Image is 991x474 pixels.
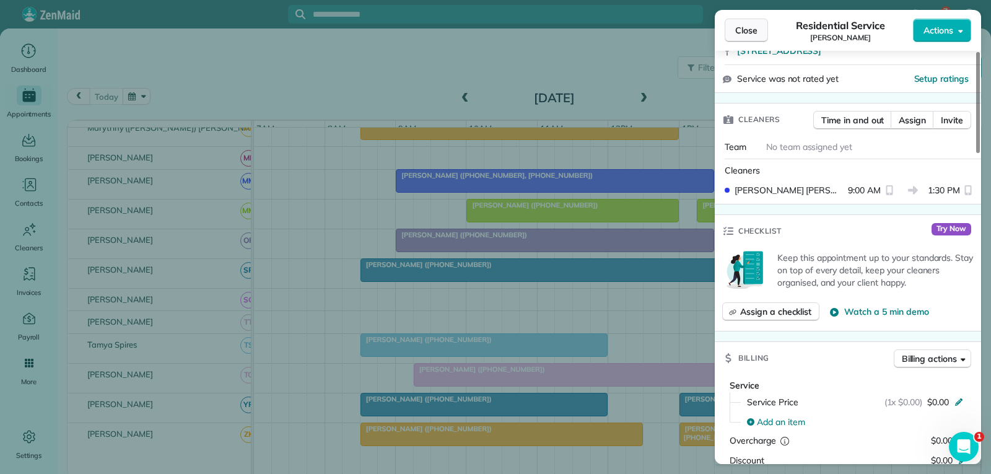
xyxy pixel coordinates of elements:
span: Time in and out [821,114,884,126]
button: Setup ratings [914,72,969,85]
span: Cleaners [738,113,780,126]
span: [PERSON_NAME] [PERSON_NAME] [735,184,843,196]
span: Checklist [738,225,782,237]
span: Service Price [747,396,798,408]
span: Invite [941,114,963,126]
span: Team [725,141,746,152]
span: Assign [899,114,926,126]
span: $0.00 [931,435,953,446]
span: No team assigned yet [766,141,852,152]
span: (1x $0.00) [884,396,923,408]
iframe: Intercom live chat [949,432,979,462]
span: Try Now [932,223,971,235]
p: Keep this appointment up to your standards. Stay on top of every detail, keep your cleaners organ... [777,252,974,289]
span: Assign a checklist [740,305,811,318]
span: Residential Service [796,18,884,33]
span: Discount [730,455,764,466]
button: Watch a 5 min demo [829,305,928,318]
button: Service Price(1x $0.00)$0.00 [740,392,971,412]
button: Invite [933,111,971,129]
span: Close [735,24,757,37]
button: Time in and out [813,111,892,129]
button: Add an item [740,412,971,432]
div: Overcharge [730,434,837,447]
span: $0.00 [931,455,953,466]
span: Watch a 5 min demo [844,305,928,318]
button: Assign [891,111,934,129]
button: Assign a checklist [722,302,819,321]
span: 9:00 AM [848,184,881,196]
span: Service [730,380,759,391]
span: Billing actions [902,353,957,365]
button: Close [725,19,768,42]
span: [PERSON_NAME] [810,33,871,43]
span: 1:30 PM [928,184,960,196]
span: Actions [923,24,953,37]
span: Setup ratings [914,73,969,84]
span: Service was not rated yet [737,72,839,86]
span: Billing [738,352,769,364]
span: $0.00 [927,396,949,408]
span: 1 [974,432,984,442]
span: Cleaners [725,165,760,176]
span: Add an item [757,416,805,428]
